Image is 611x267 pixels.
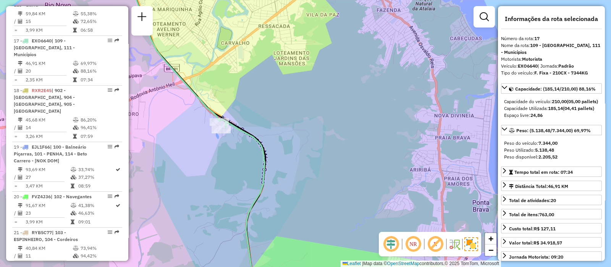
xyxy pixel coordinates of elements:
i: % de utilização do peso [73,246,79,251]
div: Capacidade: (185,14/210,00) 88,16% [501,95,602,122]
i: Rota otimizada [116,167,120,172]
i: Total de Atividades [18,254,23,258]
span: Peso: (5.138,48/7.344,00) 69,97% [516,128,591,133]
td: = [14,133,18,140]
h4: Informações da rota selecionada [501,15,602,23]
i: % de utilização da cubagem [73,69,79,73]
span: 17 - [14,38,75,57]
div: Peso Utilizado: [504,147,599,154]
td: 3,99 KM [25,26,73,34]
span: FVZ4J36 [32,194,51,199]
td: 11 [25,252,73,260]
em: Opções [108,88,112,92]
a: Exibir filtros [477,9,492,24]
a: OpenStreetMap [387,261,420,266]
span: | 902 - [GEOGRAPHIC_DATA], 904 - [GEOGRAPHIC_DATA], 905 - [GEOGRAPHIC_DATA] [14,87,75,114]
td: 93,69 KM [25,166,70,173]
td: 20 [25,67,73,75]
td: 07:59 [80,133,119,140]
strong: 20 [551,197,556,203]
td: 94,42% [80,252,119,260]
td: 45,68 KM [25,116,73,124]
i: % de utilização do peso [71,203,76,208]
i: Tempo total em rota [73,28,77,32]
span: Peso do veículo: [504,140,558,146]
td: 72,65% [80,18,119,25]
i: Total de Atividades [18,69,23,73]
em: Rota exportada [115,230,119,235]
img: Fluxo de ruas [448,238,461,250]
strong: R$ 34.918,57 [533,240,562,246]
div: Peso disponível: [504,154,599,160]
i: Rota otimizada [116,203,120,208]
div: Custo total: [509,225,556,232]
em: Opções [108,194,112,199]
em: Opções [108,144,112,149]
strong: F. Fixa - 210CX - 7344KG [534,70,588,76]
span: | 103 - ESPINHEIRO, 104 - Cordeiros [14,230,78,242]
td: / [14,252,18,260]
i: % de utilização do peso [71,167,76,172]
td: 06:58 [80,26,119,34]
td: / [14,173,18,181]
em: Opções [108,38,112,43]
td: 41,38% [78,202,115,209]
i: Total de Atividades [18,125,23,130]
td: 37,27% [78,173,115,181]
strong: 2.205,52 [538,154,558,160]
a: Tempo total em rota: 07:34 [501,167,602,177]
span: 46,91 KM [548,183,568,189]
i: % de utilização da cubagem [71,211,76,215]
i: Tempo total em rota [73,78,77,82]
td: 08:59 [78,182,115,190]
div: Map data © contributors,© 2025 TomTom, Microsoft [341,261,501,267]
em: Opções [108,230,112,235]
span: | 102 - Navegantes [51,194,92,199]
a: Total de itens:763,00 [501,209,602,219]
td: 91,67 KM [25,202,70,209]
span: Exibir rótulo [426,235,445,253]
i: Tempo total em rota [73,134,77,139]
span: Ocultar deslocamento [382,235,400,253]
a: Valor total:R$ 34.918,57 [501,237,602,248]
td: = [14,218,18,226]
div: Veículo: [501,63,602,70]
span: EJL1F66 [32,144,50,150]
span: 20 - [14,194,92,199]
i: % de utilização da cubagem [73,125,79,130]
td: / [14,209,18,217]
div: Motorista: [501,56,602,63]
i: Distância Total [18,203,23,208]
td: 07:34 [80,76,119,84]
span: | Jornada: [538,63,574,69]
div: Nome da rota: [501,42,602,56]
i: Total de Atividades [18,175,23,180]
i: Distância Total [18,11,23,16]
td: / [14,67,18,75]
td: 33,74% [78,166,115,173]
td: 69,97% [80,60,119,67]
span: | 109 - [GEOGRAPHIC_DATA], 111 - Municípios [14,38,75,57]
span: Total de atividades: [509,197,556,203]
strong: 17 [534,36,540,41]
td: / [14,18,18,25]
td: 55,38% [80,10,119,18]
span: 18 - [14,87,75,114]
i: % de utilização do peso [73,11,79,16]
td: 23 [25,209,70,217]
a: Leaflet [343,261,361,266]
td: 27 [25,173,70,181]
span: | [362,261,363,266]
div: Distância Total: [509,183,568,190]
td: 3,99 KM [25,218,70,226]
td: = [14,182,18,190]
a: Custo total:R$ 127,11 [501,223,602,233]
div: Valor total: [509,239,562,246]
a: Zoom in [485,233,496,244]
span: Ocultar NR [404,235,422,253]
a: Total de atividades:20 [501,195,602,205]
a: Distância Total:46,91 KM [501,181,602,191]
td: = [14,76,18,84]
span: RYB5C77 [32,230,52,235]
i: % de utilização da cubagem [71,175,76,180]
